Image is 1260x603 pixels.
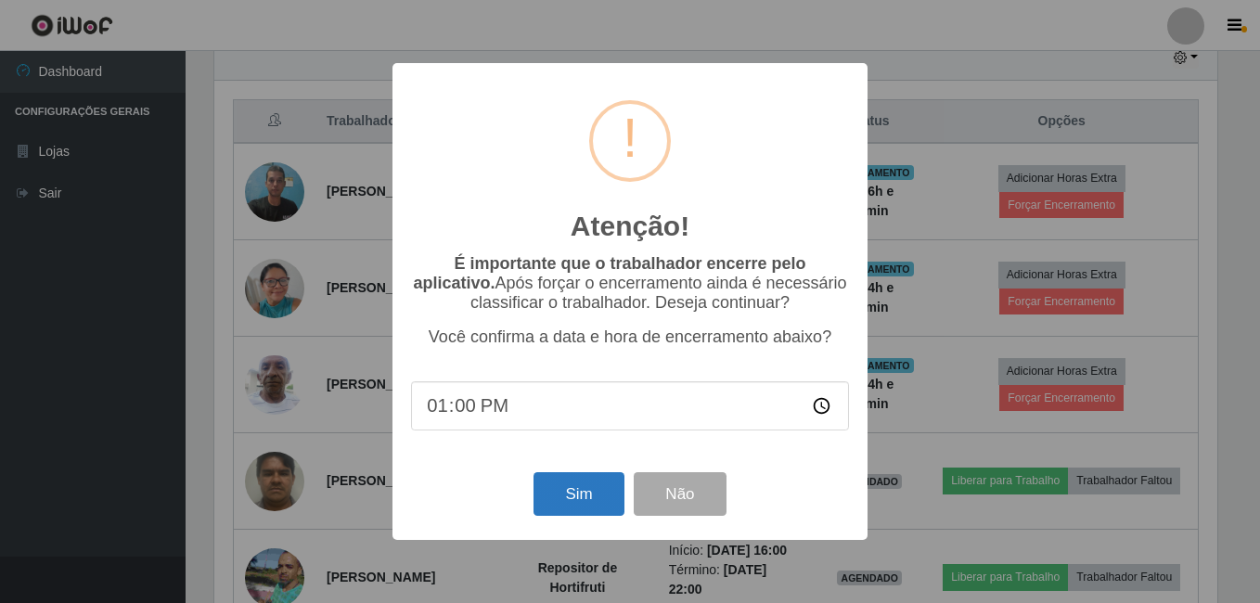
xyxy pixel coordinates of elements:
button: Sim [534,472,624,516]
b: É importante que o trabalhador encerre pelo aplicativo. [413,254,805,292]
p: Após forçar o encerramento ainda é necessário classificar o trabalhador. Deseja continuar? [411,254,849,313]
p: Você confirma a data e hora de encerramento abaixo? [411,327,849,347]
h2: Atenção! [571,210,689,243]
button: Não [634,472,726,516]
